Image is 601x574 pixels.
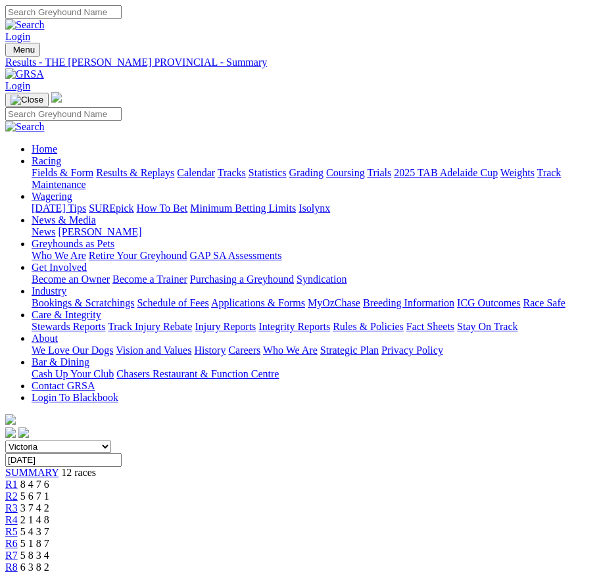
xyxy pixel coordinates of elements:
[5,107,122,121] input: Search
[13,45,35,55] span: Menu
[308,297,360,308] a: MyOzChase
[228,345,260,356] a: Careers
[96,167,174,178] a: Results & Replays
[394,167,498,178] a: 2025 TAB Adelaide Cup
[116,368,279,379] a: Chasers Restaurant & Function Centre
[32,345,596,356] div: About
[20,479,49,490] span: 8 4 7 6
[20,526,49,537] span: 5 4 3 7
[20,490,49,502] span: 5 6 7 1
[32,226,55,237] a: News
[32,214,96,226] a: News & Media
[289,167,324,178] a: Grading
[20,502,49,514] span: 3 7 4 2
[20,562,49,573] span: 6 3 8 2
[218,167,246,178] a: Tracks
[32,143,57,155] a: Home
[5,514,18,525] a: R4
[32,297,596,309] div: Industry
[5,43,40,57] button: Toggle navigation
[32,321,596,333] div: Care & Integrity
[5,414,16,425] img: logo-grsa-white.png
[297,274,347,285] a: Syndication
[11,95,43,105] img: Close
[137,297,208,308] a: Schedule of Fees
[523,297,565,308] a: Race Safe
[5,562,18,573] a: R8
[211,297,305,308] a: Applications & Forms
[108,321,192,332] a: Track Injury Rebate
[406,321,454,332] a: Fact Sheets
[116,345,191,356] a: Vision and Values
[20,550,49,561] span: 5 8 3 4
[333,321,404,332] a: Rules & Policies
[32,203,596,214] div: Wagering
[5,490,18,502] a: R2
[5,19,45,31] img: Search
[137,203,188,214] a: How To Bet
[89,250,187,261] a: Retire Your Greyhound
[32,155,61,166] a: Racing
[32,250,596,262] div: Greyhounds as Pets
[32,250,86,261] a: Who We Are
[457,321,517,332] a: Stay On Track
[367,167,391,178] a: Trials
[5,31,30,42] a: Login
[190,250,282,261] a: GAP SA Assessments
[5,479,18,490] span: R1
[32,356,89,368] a: Bar & Dining
[363,297,454,308] a: Breeding Information
[32,321,105,332] a: Stewards Reports
[381,345,443,356] a: Privacy Policy
[5,80,30,91] a: Login
[32,167,561,190] a: Track Maintenance
[32,191,72,202] a: Wagering
[5,526,18,537] a: R5
[32,238,114,249] a: Greyhounds as Pets
[5,467,59,478] a: SUMMARY
[194,345,226,356] a: History
[326,167,365,178] a: Coursing
[89,203,133,214] a: SUREpick
[32,262,87,273] a: Get Involved
[500,167,535,178] a: Weights
[32,333,58,344] a: About
[5,538,18,549] a: R6
[263,345,318,356] a: Who We Are
[32,226,596,238] div: News & Media
[32,309,101,320] a: Care & Integrity
[177,167,215,178] a: Calendar
[320,345,379,356] a: Strategic Plan
[32,285,66,297] a: Industry
[18,427,29,438] img: twitter.svg
[5,5,122,19] input: Search
[5,57,596,68] div: Results - THE [PERSON_NAME] PROVINCIAL - Summary
[5,427,16,438] img: facebook.svg
[20,514,49,525] span: 2 1 4 8
[5,121,45,133] img: Search
[112,274,187,285] a: Become a Trainer
[32,392,118,403] a: Login To Blackbook
[32,380,95,391] a: Contact GRSA
[258,321,330,332] a: Integrity Reports
[32,368,114,379] a: Cash Up Your Club
[58,226,141,237] a: [PERSON_NAME]
[5,550,18,561] a: R7
[5,68,44,80] img: GRSA
[32,345,113,356] a: We Love Our Dogs
[32,167,596,191] div: Racing
[51,92,62,103] img: logo-grsa-white.png
[195,321,256,332] a: Injury Reports
[32,297,134,308] a: Bookings & Scratchings
[20,538,49,549] span: 5 1 8 7
[61,467,96,478] span: 12 races
[5,502,18,514] a: R3
[190,274,294,285] a: Purchasing a Greyhound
